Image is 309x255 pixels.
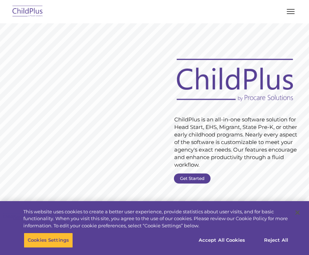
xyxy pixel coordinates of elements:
a: Get Started [174,173,211,184]
img: ChildPlus by Procare Solutions [11,3,45,20]
div: This website uses cookies to create a better user experience, provide statistics about user visit... [23,208,288,229]
button: Reject All [254,233,299,248]
rs-layer: ChildPlus is an all-in-one software solution for Head Start, EHS, Migrant, State Pre-K, or other ... [174,116,298,168]
button: Close [290,205,305,221]
button: Accept All Cookies [195,233,249,248]
button: Cookies Settings [24,233,73,248]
